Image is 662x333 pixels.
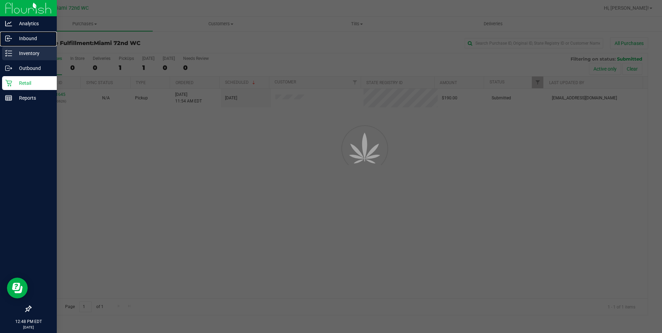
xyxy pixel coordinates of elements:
[5,35,12,42] inline-svg: Inbound
[12,94,54,102] p: Reports
[12,34,54,43] p: Inbound
[7,278,28,298] iframe: Resource center
[5,65,12,72] inline-svg: Outbound
[12,64,54,72] p: Outbound
[3,318,54,325] p: 12:48 PM EDT
[3,325,54,330] p: [DATE]
[5,80,12,87] inline-svg: Retail
[12,19,54,28] p: Analytics
[12,79,54,87] p: Retail
[12,49,54,57] p: Inventory
[5,20,12,27] inline-svg: Analytics
[5,50,12,57] inline-svg: Inventory
[5,94,12,101] inline-svg: Reports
